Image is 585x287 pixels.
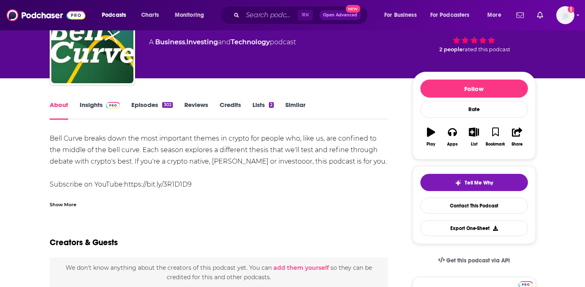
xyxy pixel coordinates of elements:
button: tell me why sparkleTell Me Why [420,174,528,191]
div: Rate [420,101,528,118]
input: Search podcasts, credits, & more... [243,9,298,22]
a: Business [155,38,185,46]
a: Show notifications dropdown [534,8,546,22]
div: 55 2 peoplerated this podcast [413,7,536,58]
div: 302 [162,102,172,108]
a: Lists2 [252,101,274,120]
button: Bookmark [485,122,506,152]
button: open menu [96,9,137,22]
button: Open AdvancedNew [319,10,361,20]
div: Share [512,142,523,147]
img: tell me why sparkle [455,180,461,186]
span: Get this podcast via API [446,257,510,264]
span: rated this podcast [463,46,510,52]
button: open menu [425,9,482,22]
button: Apps [442,122,463,152]
span: , [185,38,186,46]
div: A podcast [149,37,296,47]
a: Technology [231,38,270,46]
span: Logged in as DineRacoma [556,6,574,24]
div: List [471,142,477,147]
div: 2 [269,102,274,108]
svg: Add a profile image [568,6,574,13]
button: List [463,122,484,152]
button: open menu [482,9,512,22]
a: Credits [220,101,241,120]
div: Search podcasts, credits, & more... [228,6,376,25]
img: Bell Curve [51,1,133,83]
a: Investing [186,38,218,46]
span: Podcasts [102,9,126,21]
div: Bookmark [486,142,505,147]
div: Bell Curve breaks down the most important themes in crypto for people who, like us, are confined ... [50,133,388,271]
a: Reviews [184,101,208,120]
a: Charts [136,9,164,22]
button: Show profile menu [556,6,574,24]
span: For Podcasters [430,9,470,21]
button: add them yourself [273,264,329,271]
div: Apps [447,142,458,147]
span: Tell Me Why [465,180,493,186]
span: ⌘ K [298,10,313,20]
button: open menu [169,9,215,22]
img: Podchaser - Follow, Share and Rate Podcasts [7,7,85,23]
span: 2 people [439,46,463,52]
a: Get this podcast via API [431,251,517,271]
button: open menu [379,9,427,22]
span: Monitoring [175,9,204,21]
span: Open Advanced [323,13,357,17]
span: Charts [141,9,159,21]
span: More [487,9,501,21]
button: Share [506,122,528,152]
span: We don't know anything about the creators of this podcast yet . You can so they can be credited f... [66,264,372,280]
span: New [346,5,360,13]
a: https://bit.ly/3R1D1D9 [124,180,192,188]
div: Play [427,142,435,147]
button: Export One-Sheet [420,220,528,236]
img: User Profile [556,6,574,24]
a: About [50,101,68,120]
span: and [218,38,231,46]
button: Follow [420,80,528,98]
a: Contact This Podcast [420,198,528,214]
a: Episodes302 [131,101,172,120]
img: Podchaser Pro [106,102,120,109]
h2: Creators & Guests [50,237,118,248]
button: Play [420,122,442,152]
a: Show notifications dropdown [513,8,527,22]
a: Similar [285,101,305,120]
span: For Business [384,9,417,21]
a: InsightsPodchaser Pro [80,101,120,120]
